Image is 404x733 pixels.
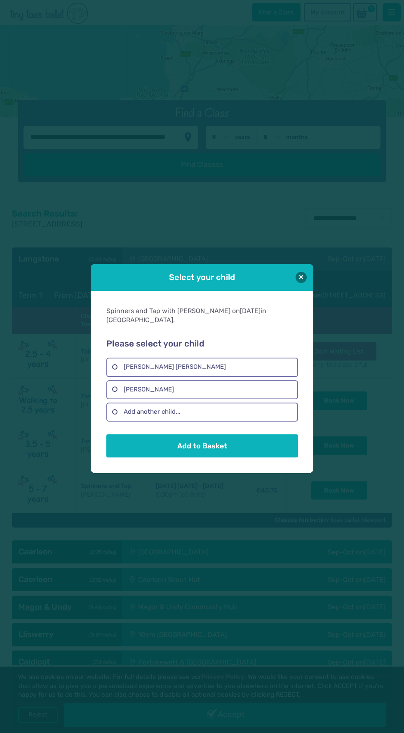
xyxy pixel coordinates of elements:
label: [PERSON_NAME] [PERSON_NAME] [106,358,298,377]
span: [DATE] [240,307,261,315]
h2: Please select your child [106,339,298,349]
label: Add another child... [106,403,298,422]
label: [PERSON_NAME] [106,380,298,399]
h1: Select your child [114,271,290,283]
button: Add to Basket [106,434,298,457]
div: Spinners and Tap with [PERSON_NAME] on in [GEOGRAPHIC_DATA]. [106,306,298,325]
